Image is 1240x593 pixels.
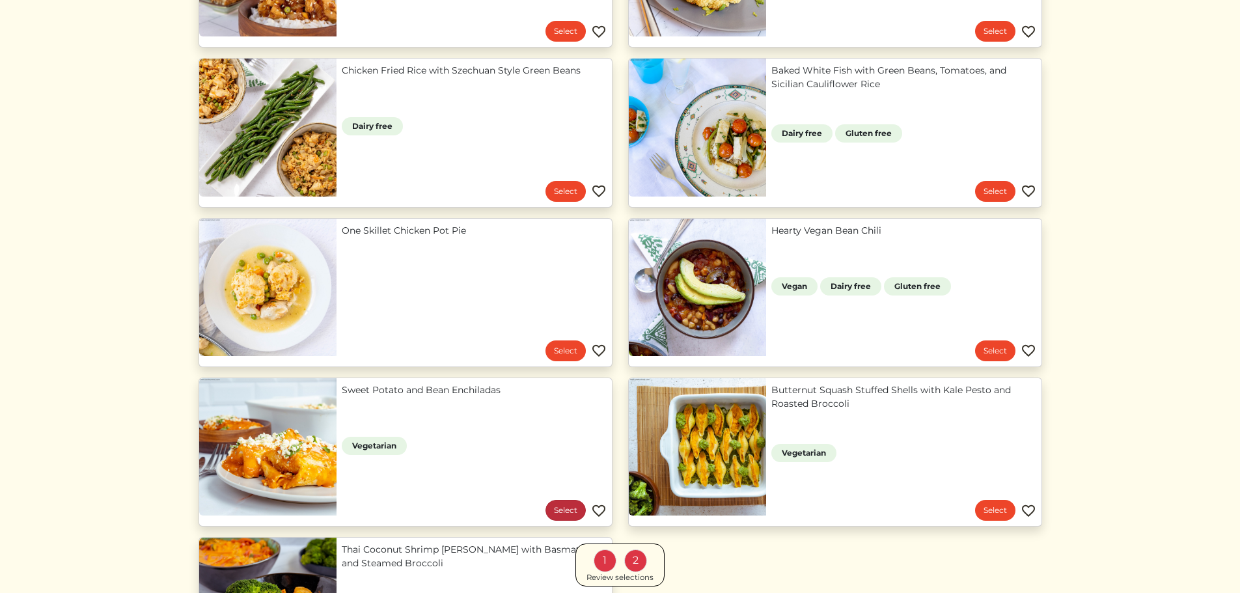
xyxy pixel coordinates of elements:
[342,64,607,77] a: Chicken Fried Rice with Szechuan Style Green Beans
[591,503,607,519] img: Favorite menu item
[771,224,1036,238] a: Hearty Vegan Bean Chili
[545,181,586,202] a: Select
[1021,343,1036,359] img: Favorite menu item
[771,64,1036,91] a: Baked White Fish with Green Beans, Tomatoes, and Sicilian Cauliflower Rice
[975,340,1015,361] a: Select
[545,340,586,361] a: Select
[342,224,607,238] a: One Skillet Chicken Pot Pie
[594,549,616,572] div: 1
[1021,24,1036,40] img: Favorite menu item
[591,24,607,40] img: Favorite menu item
[975,500,1015,521] a: Select
[545,21,586,42] a: Select
[342,383,607,397] a: Sweet Potato and Bean Enchiladas
[1021,184,1036,199] img: Favorite menu item
[591,343,607,359] img: Favorite menu item
[975,181,1015,202] a: Select
[975,21,1015,42] a: Select
[586,572,654,583] div: Review selections
[1021,503,1036,519] img: Favorite menu item
[545,500,586,521] a: Select
[575,543,665,586] a: 1 2 Review selections
[771,383,1036,411] a: Butternut Squash Stuffed Shells with Kale Pesto and Roasted Broccoli
[591,184,607,199] img: Favorite menu item
[624,549,647,572] div: 2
